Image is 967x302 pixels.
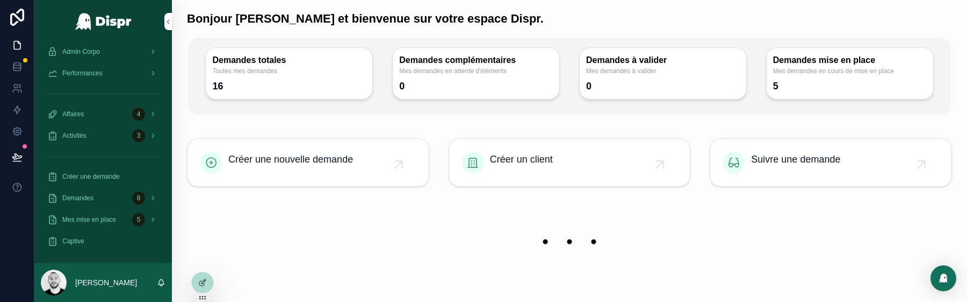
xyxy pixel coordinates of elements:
[62,172,120,181] span: Créer une demande
[34,43,172,263] div: scrollable content
[62,131,86,140] span: Activités
[41,104,165,124] a: Affaires4
[41,167,165,186] a: Créer une demande
[41,42,165,61] a: Admin Corpo
[132,129,145,142] div: 3
[62,237,84,245] span: Captive
[62,69,103,78] span: Performances
[212,67,366,75] span: Toutes mes demandes
[773,54,927,67] h3: Demandes mise en place
[132,192,145,205] div: 8
[41,210,165,229] a: Mes mise en place5
[187,139,429,186] a: Créer une nouvelle demande
[41,64,165,83] a: Performances
[586,67,740,75] span: Mes demandes à valider
[228,152,353,167] span: Créer une nouvelle demande
[75,277,137,288] p: [PERSON_NAME]
[490,152,553,167] span: Créer un client
[773,80,778,93] div: 5
[75,13,132,30] img: App logo
[187,13,952,25] h1: Bonjour [PERSON_NAME] et bienvenue sur votre espace Dispr.
[62,110,84,118] span: Affaires
[751,152,840,167] span: Suivre une demande
[41,231,165,251] a: Captive
[41,188,165,208] a: Demandes8
[449,139,690,186] a: Créer un client
[212,80,223,93] div: 16
[62,47,100,56] span: Admin Corpo
[710,139,951,186] a: Suivre une demande
[930,265,956,291] div: Open Intercom Messenger
[41,126,165,145] a: Activités3
[399,67,553,75] span: Mes demandes en attente d'éléments
[773,67,927,75] span: Mes demandes en cours de mise en place
[132,108,145,121] div: 4
[62,194,93,202] span: Demandes
[399,80,405,93] div: 0
[132,213,145,226] div: 5
[187,217,952,266] img: 22208-banner-empty.png
[586,54,740,67] h3: Demandes à valider
[212,54,366,67] h3: Demandes totales
[399,54,553,67] h3: Demandes complémentaires
[586,80,591,93] div: 0
[62,215,116,224] span: Mes mise en place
